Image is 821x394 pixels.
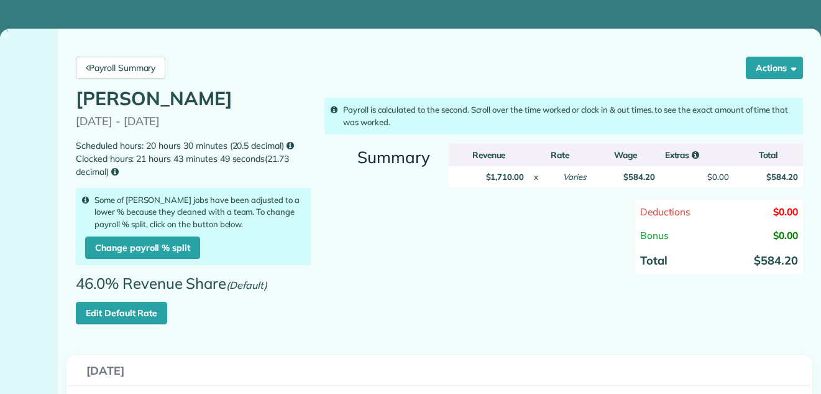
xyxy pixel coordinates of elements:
a: Edit Default Rate [76,302,167,324]
span: Deductions [640,205,690,218]
div: $0.00 [707,171,729,183]
h3: Summary [324,149,430,167]
small: Scheduled hours: 20 hours 30 minutes (20.5 decimal) Clocked hours: 21 hours 43 minutes 49 seconds... [76,139,311,179]
button: Actions [746,57,803,79]
span: $0.00 [773,205,798,218]
span: $0.00 [773,229,798,242]
span: Bonus [640,229,669,242]
th: Rate [529,144,590,166]
strong: Total [640,253,667,268]
h3: [DATE] [86,365,792,377]
a: Change payroll % split [85,237,200,259]
th: Total [734,144,803,166]
div: x [534,171,538,183]
p: [DATE] - [DATE] [76,115,311,128]
span: 46.0% Revenue Share [76,275,273,301]
strong: $584.20 [623,172,655,182]
th: Extras [660,144,734,166]
th: Revenue [449,144,529,166]
strong: $584.20 [766,172,798,182]
h1: [PERSON_NAME] [76,88,311,109]
div: Payroll is calculated to the second. Scroll over the time worked or clock in & out times. to see ... [324,98,803,134]
div: Some of [PERSON_NAME] jobs have been adjusted to a lower % because they cleaned with a team. To c... [76,188,311,266]
strong: $584.20 [754,253,798,268]
strong: $1,710.00 [486,172,525,182]
em: (Default) [226,279,267,291]
th: Wage [591,144,660,166]
em: Varies [563,172,586,182]
a: Payroll Summary [76,57,165,79]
